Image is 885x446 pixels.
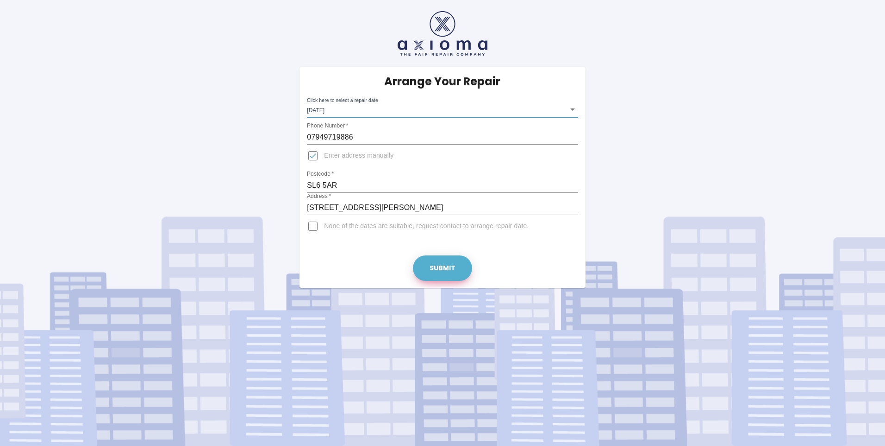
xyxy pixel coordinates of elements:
[324,151,393,160] span: Enter address manually
[384,74,500,89] h5: Arrange Your Repair
[307,101,578,118] div: [DATE]
[307,122,348,130] label: Phone Number
[398,11,487,56] img: axioma
[307,192,331,200] label: Address
[307,170,334,178] label: Postcode
[413,255,472,281] button: Submit
[307,97,378,104] label: Click here to select a repair date
[324,222,529,231] span: None of the dates are suitable, request contact to arrange repair date.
